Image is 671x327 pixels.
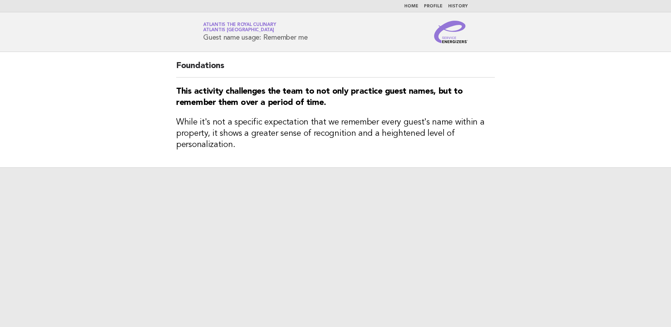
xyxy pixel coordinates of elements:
[203,22,276,32] a: Atlantis the Royal CulinaryAtlantis [GEOGRAPHIC_DATA]
[424,4,443,8] a: Profile
[176,60,495,78] h2: Foundations
[448,4,468,8] a: History
[203,28,274,33] span: Atlantis [GEOGRAPHIC_DATA]
[404,4,418,8] a: Home
[434,21,468,43] img: Service Energizers
[176,87,463,107] strong: This activity challenges the team to not only practice guest names, but to remember them over a p...
[176,117,495,151] h3: While it's not a specific expectation that we remember every guest's name within a property, it s...
[203,23,308,41] h1: Guest name usage: Remember me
